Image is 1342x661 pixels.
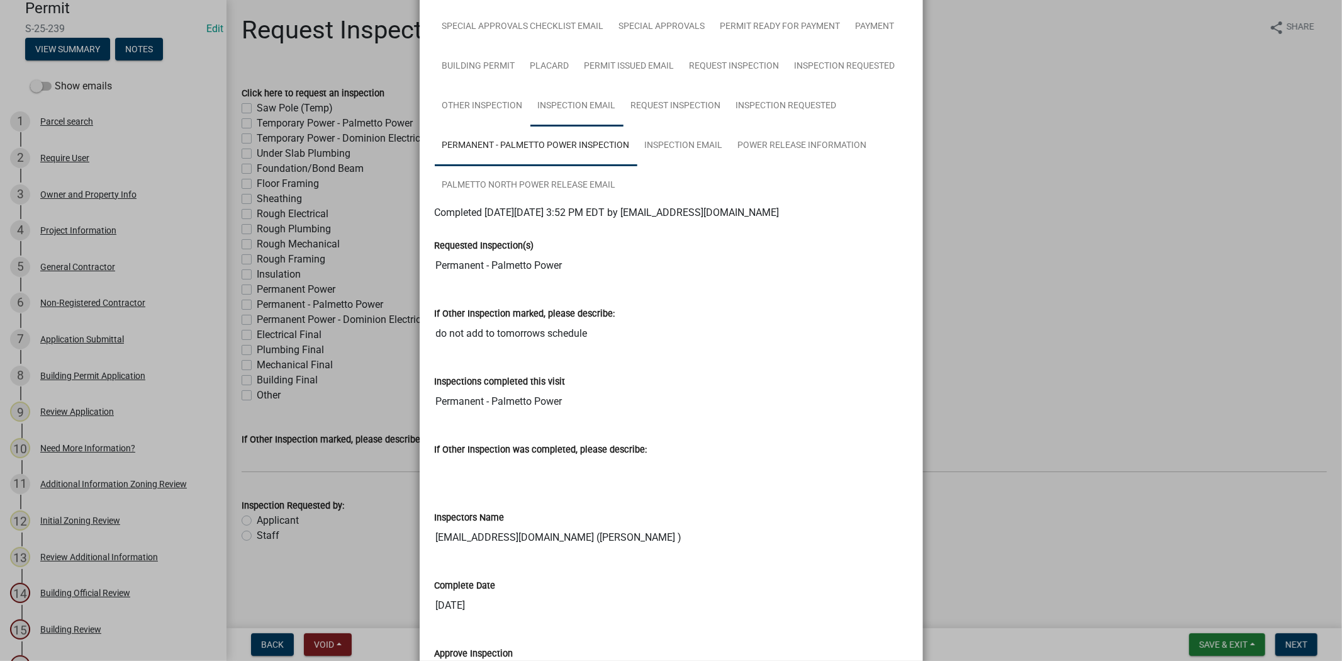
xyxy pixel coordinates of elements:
[530,86,623,127] a: Inspection Email
[435,206,780,218] span: Completed [DATE][DATE] 3:52 PM EDT by [EMAIL_ADDRESS][DOMAIN_NAME]
[637,126,730,166] a: Inspection Email
[729,86,844,127] a: Inspection Requested
[682,47,787,87] a: Request Inspection
[623,86,729,127] a: Request Inspection
[730,126,875,166] a: Power Release Information
[435,446,647,455] label: If Other Inspection was completed, please describe:
[435,126,637,166] a: Permanent - Palmetto Power Inspection
[435,7,612,47] a: Special Approvals Checklist Email
[713,7,848,47] a: Permit Ready for Payment
[612,7,713,47] a: Special Approvals
[523,47,577,87] a: Placard
[435,582,496,590] label: Complete Date
[435,242,534,251] label: Requested Inspection(s)
[435,378,566,387] label: Inspections completed this visit
[435,650,513,658] label: Approve Inspection
[848,7,902,47] a: Payment
[435,310,615,319] label: If Other Inspection marked, please describe:
[577,47,682,87] a: Permit Issued Email
[435,514,505,523] label: Inspectors Name
[435,166,623,206] a: Palmetto North Power Release Email
[435,86,530,127] a: Other Inspection
[435,47,523,87] a: Building Permit
[787,47,903,87] a: Inspection Requested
